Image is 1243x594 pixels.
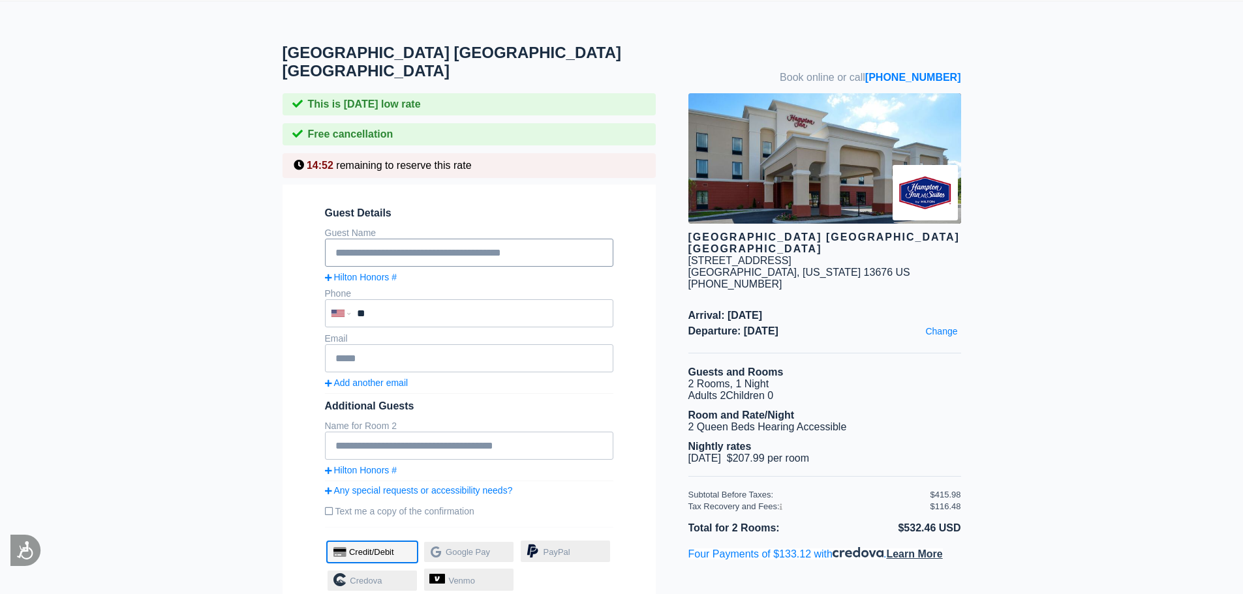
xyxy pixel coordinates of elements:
[930,490,961,499] div: $415.98
[688,310,961,321] span: Arrival: [DATE]
[325,465,613,475] a: Hilton Honors #
[688,421,961,433] li: 2 Queen Beds Hearing Accessible
[688,548,943,559] a: Four Payments of $133.12 with.Learn More
[325,485,613,496] a: Any special requests or accessibility needs?
[864,267,893,278] span: 13676
[283,44,688,80] h1: [GEOGRAPHIC_DATA] [GEOGRAPHIC_DATA] [GEOGRAPHIC_DATA]
[688,366,784,378] b: Guests and Rooms
[780,72,960,83] span: Book online or call
[688,441,752,452] b: Nightly rates
[688,490,930,499] div: Subtotal Before Taxes:
[325,288,351,299] label: Phone
[325,272,613,282] a: Hilton Honors #
[307,160,333,171] span: 14:52
[726,390,773,401] span: Children 0
[930,501,961,511] div: $116.48
[688,325,961,337] span: Departure: [DATE]
[349,547,394,557] span: Credit/Debit
[688,409,795,421] b: Room and Rate/Night
[283,93,656,115] div: This is [DATE] low rate
[803,267,861,278] span: [US_STATE]
[325,378,613,388] a: Add another email
[429,574,445,584] img: venmo-logo.svg
[922,323,960,340] a: Change
[283,123,656,145] div: Free cancellation
[350,576,382,586] span: Credova
[688,231,961,255] div: [GEOGRAPHIC_DATA] [GEOGRAPHIC_DATA] [GEOGRAPHIC_DATA]
[688,548,943,559] span: Four Payments of $133.12 with .
[544,547,570,557] span: PayPal
[325,400,613,412] div: Additional Guests
[688,278,961,290] div: [PHONE_NUMBER]
[448,576,474,586] span: Venmo
[886,548,942,559] span: Learn More
[688,267,800,278] span: [GEOGRAPHIC_DATA],
[325,501,613,522] label: Text me a copy of the confirmation
[688,520,825,537] li: Total for 2 Rooms:
[688,390,961,402] li: Adults 2
[325,228,376,238] label: Guest Name
[325,333,348,344] label: Email
[688,378,961,390] li: 2 Rooms, 1 Night
[893,165,958,220] img: Brand logo for Hampton Inn Potsdam NY
[688,453,810,464] span: [DATE] $207.99 per room
[325,207,613,219] span: Guest Details
[336,160,471,171] span: remaining to reserve this rate
[446,547,490,557] span: Google Pay
[865,72,961,83] a: [PHONE_NUMBER]
[896,267,910,278] span: US
[325,421,397,431] label: Name for Room 2
[688,93,961,224] img: hotel image
[825,520,961,537] li: $532.46 USD
[688,501,930,511] div: Tax Recovery and Fees:
[688,255,791,267] div: [STREET_ADDRESS]
[326,301,354,326] div: United States: +1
